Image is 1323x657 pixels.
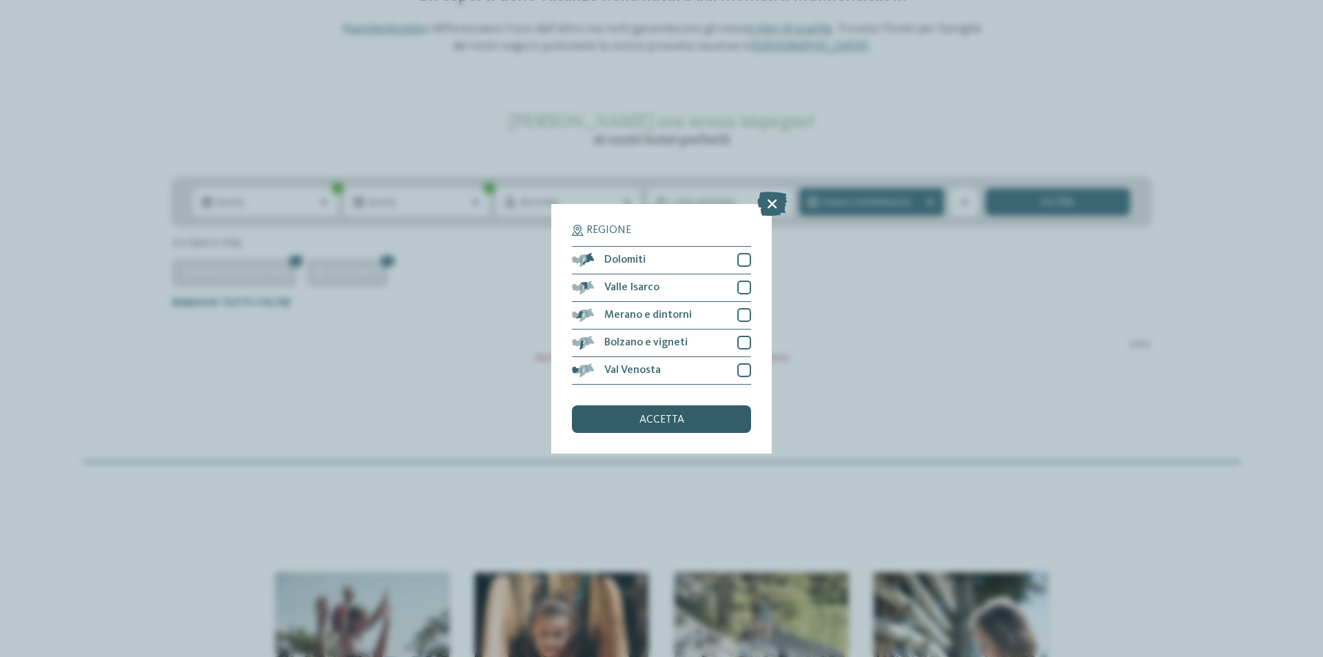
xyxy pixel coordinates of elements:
[604,254,646,265] span: Dolomiti
[604,365,661,376] span: Val Venosta
[604,337,688,348] span: Bolzano e vigneti
[604,282,659,293] span: Valle Isarco
[604,310,692,321] span: Merano e dintorni
[586,225,631,236] span: Regione
[639,414,684,425] span: accetta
